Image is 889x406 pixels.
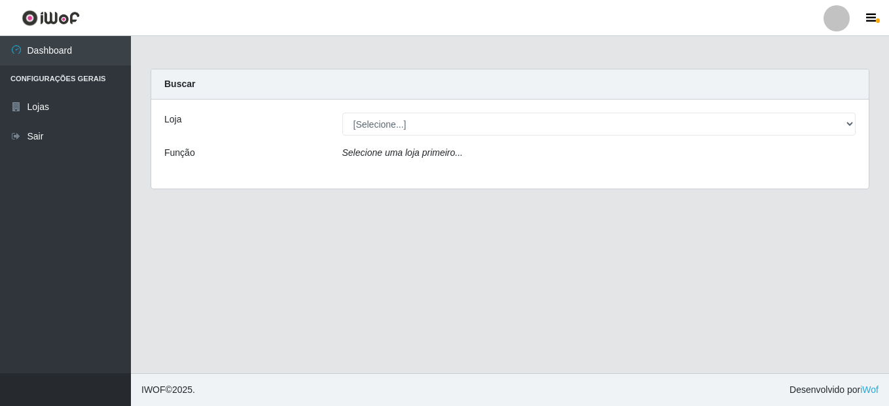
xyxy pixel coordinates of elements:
span: Desenvolvido por [789,383,879,397]
span: IWOF [141,384,166,395]
span: © 2025 . [141,383,195,397]
strong: Buscar [164,79,195,89]
label: Loja [164,113,181,126]
a: iWof [860,384,879,395]
label: Função [164,146,195,160]
img: CoreUI Logo [22,10,80,26]
i: Selecione uma loja primeiro... [342,147,463,158]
